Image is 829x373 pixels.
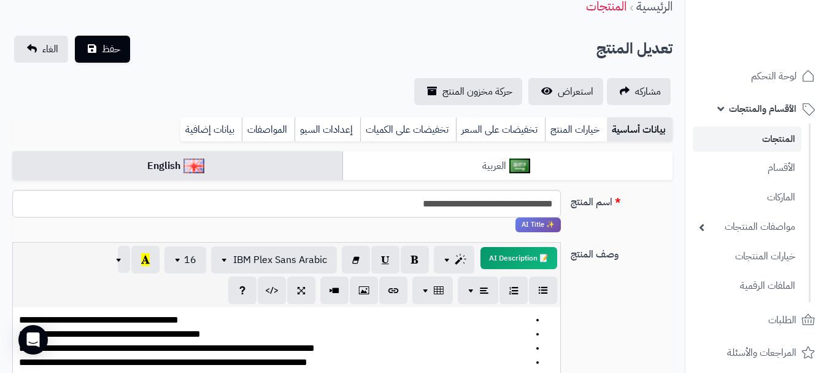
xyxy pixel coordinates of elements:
[693,155,801,181] a: الأقسام
[607,117,673,142] a: بيانات أساسية
[242,117,295,142] a: المواصفات
[12,151,342,181] a: English
[515,218,561,232] span: انقر لاستخدام رفيقك الذكي
[295,117,360,142] a: إعدادات السيو
[768,312,796,329] span: الطلبات
[635,84,661,99] span: مشاركه
[184,253,196,267] span: 16
[693,243,801,270] a: خيارات المنتجات
[180,117,242,142] a: بيانات إضافية
[693,305,822,335] a: الطلبات
[693,273,801,299] a: الملفات الرقمية
[751,68,796,85] span: لوحة التحكم
[566,242,677,262] label: وصف المنتج
[558,84,593,99] span: استعراض
[164,246,206,273] button: 16
[233,253,327,267] span: IBM Plex Sans Arabic
[607,78,671,105] a: مشاركه
[693,184,801,211] a: الماركات
[480,247,557,269] button: 📝 AI Description
[75,36,130,63] button: حفظ
[42,42,58,57] span: الغاء
[414,78,522,105] a: حركة مخزون المنتج
[509,159,531,173] img: العربية
[14,36,68,63] a: الغاء
[545,117,607,142] a: خيارات المنتج
[727,344,796,361] span: المراجعات والأسئلة
[729,100,796,117] span: الأقسام والمنتجات
[183,159,205,173] img: English
[693,127,801,152] a: المنتجات
[566,190,677,210] label: اسم المنتج
[693,338,822,367] a: المراجعات والأسئلة
[211,246,337,273] button: IBM Plex Sans Arabic
[693,214,801,240] a: مواصفات المنتجات
[360,117,456,142] a: تخفيضات على الكميات
[342,151,673,181] a: العربية
[693,61,822,91] a: لوحة التحكم
[102,42,120,57] span: حفظ
[456,117,545,142] a: تخفيضات على السعر
[18,325,48,355] div: Open Intercom Messenger
[596,36,673,61] h2: تعديل المنتج
[528,78,603,105] a: استعراض
[442,84,512,99] span: حركة مخزون المنتج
